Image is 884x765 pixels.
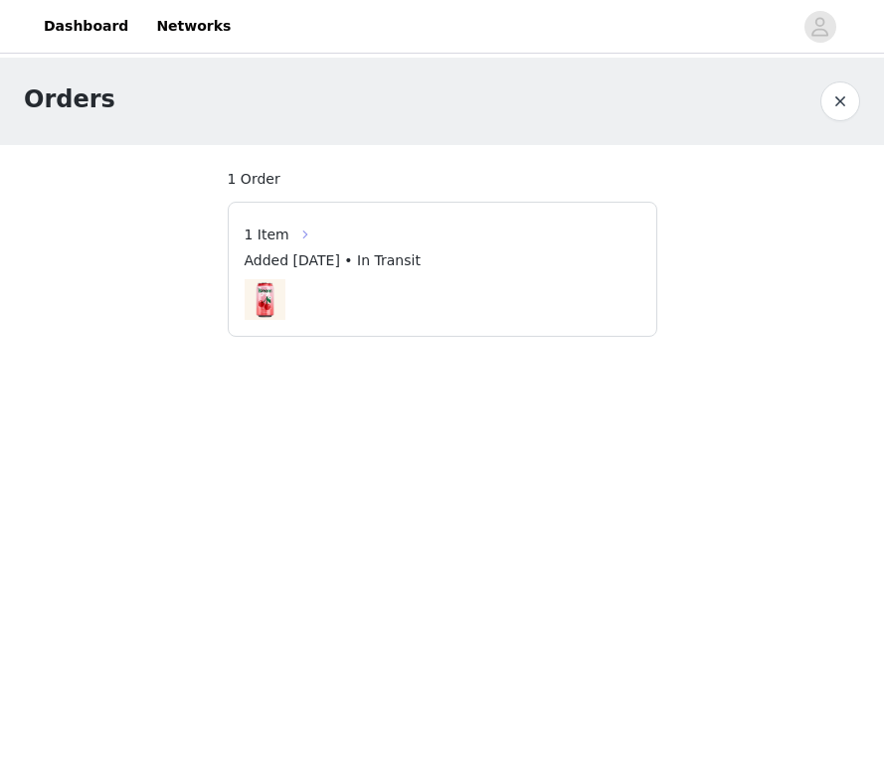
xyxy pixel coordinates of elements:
div: avatar [810,11,829,43]
img: Bloom Pop™ Prebiotic Soda 12-Pack Gift [245,279,285,320]
a: Dashboard [32,4,140,49]
span: 1 Item [245,225,289,245]
span: 1 Order [228,169,280,190]
span: Added [DATE] • In Transit [245,250,421,271]
h1: Orders [24,81,115,117]
a: Networks [144,4,243,49]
